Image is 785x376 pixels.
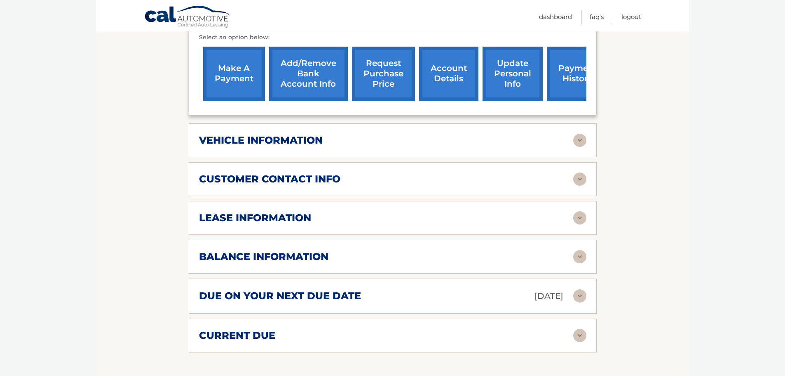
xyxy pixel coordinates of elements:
a: Cal Automotive [144,5,231,29]
h2: due on your next due date [199,290,361,302]
h2: customer contact info [199,173,340,185]
a: request purchase price [352,47,415,101]
img: accordion-rest.svg [573,173,586,186]
h2: balance information [199,251,328,263]
a: account details [419,47,478,101]
img: accordion-rest.svg [573,289,586,303]
a: FAQ's [590,10,604,24]
p: [DATE] [534,289,563,303]
h2: lease information [199,212,311,224]
a: Logout [621,10,641,24]
h2: current due [199,329,275,342]
a: Add/Remove bank account info [269,47,348,101]
p: Select an option below: [199,33,586,43]
img: accordion-rest.svg [573,211,586,225]
img: accordion-rest.svg [573,134,586,147]
img: accordion-rest.svg [573,329,586,342]
a: make a payment [203,47,265,101]
a: payment history [547,47,609,101]
img: accordion-rest.svg [573,250,586,263]
h2: vehicle information [199,134,323,147]
a: Dashboard [539,10,572,24]
a: update personal info [483,47,543,101]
